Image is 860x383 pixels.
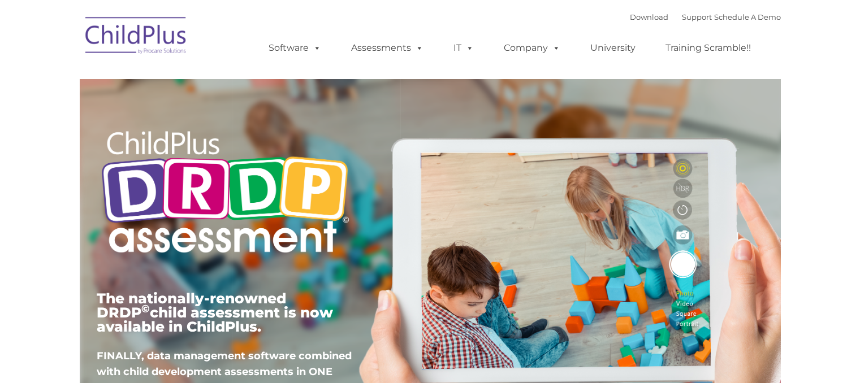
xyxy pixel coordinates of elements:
[442,37,485,59] a: IT
[97,290,333,335] span: The nationally-renowned DRDP child assessment is now available in ChildPlus.
[257,37,332,59] a: Software
[630,12,781,21] font: |
[492,37,572,59] a: Company
[654,37,762,59] a: Training Scramble!!
[80,9,193,66] img: ChildPlus by Procare Solutions
[630,12,668,21] a: Download
[340,37,435,59] a: Assessments
[714,12,781,21] a: Schedule A Demo
[579,37,647,59] a: University
[141,302,150,315] sup: ©
[682,12,712,21] a: Support
[97,116,353,272] img: Copyright - DRDP Logo Light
